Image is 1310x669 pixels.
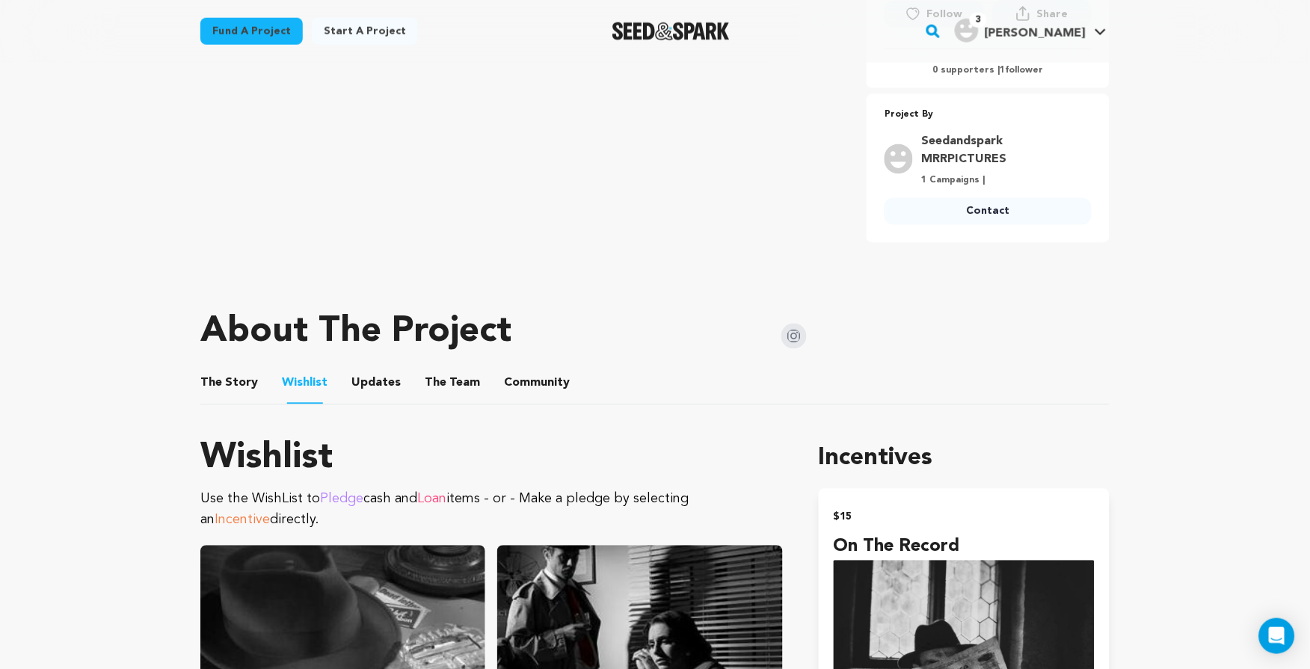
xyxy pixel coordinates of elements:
[955,19,979,43] img: user.png
[425,374,480,392] span: Team
[425,374,446,392] span: The
[1000,66,1006,75] span: 1
[885,198,1092,225] a: Contact
[834,534,1095,561] h4: On the Record
[970,13,987,28] span: 3
[885,144,913,174] img: user.png
[885,106,1092,123] p: Project By
[612,22,730,40] img: Seed&Spark Logo Dark Mode
[417,493,446,506] span: Loan
[200,441,783,477] h1: Wishlist
[282,374,327,392] span: Wishlist
[952,16,1110,43] a: Sarmite P.'s Profile
[922,174,1083,186] p: 1 Campaigns |
[834,507,1095,528] h2: $15
[781,324,807,349] img: Seed&Spark Instagram Icon
[215,514,270,527] span: Incentive
[200,18,303,45] a: Fund a project
[885,64,1092,76] p: 0 supporters | follower
[200,489,783,531] p: Use the WishList to cash and items - or - Make a pledge by selecting an directly.
[200,374,258,392] span: Story
[504,374,570,392] span: Community
[1259,618,1295,654] div: Open Intercom Messenger
[952,16,1110,47] span: Sarmite P.'s Profile
[200,374,222,392] span: The
[351,374,401,392] span: Updates
[612,22,730,40] a: Seed&Spark Homepage
[985,28,1086,40] span: [PERSON_NAME]
[200,315,511,351] h1: About The Project
[312,18,418,45] a: Start a project
[955,19,1086,43] div: Sarmite P.'s Profile
[819,441,1110,477] h1: Incentives
[320,493,363,506] span: Pledge
[922,132,1083,168] a: Goto Seedandspark MRRPICTURES profile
